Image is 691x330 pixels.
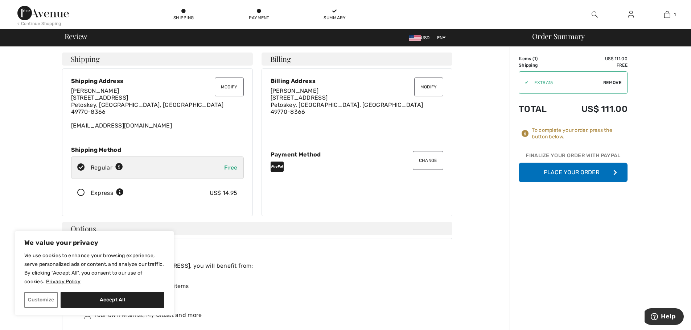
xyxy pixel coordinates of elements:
[532,127,628,140] div: To complete your order, press the button below.
[84,296,437,305] div: Faster checkout time
[61,292,164,308] button: Accept All
[519,152,628,163] div: Finalize Your Order with PayPal
[528,72,603,93] input: Promo code
[560,97,628,121] td: US$ 111.00
[523,33,687,40] div: Order Summary
[71,146,244,153] div: Shipping Method
[437,35,446,40] span: EN
[413,151,443,170] button: Change
[24,292,58,308] button: Customize
[84,262,437,270] div: By signing up on [STREET_ADDRESS], you will benefit from:
[592,10,598,19] img: search the website
[560,55,628,62] td: US$ 111.00
[414,78,443,96] button: Modify
[519,163,628,182] button: Place Your Order
[519,97,560,121] td: Total
[271,94,423,115] span: [STREET_ADDRESS] Petoskey, [GEOGRAPHIC_DATA], [GEOGRAPHIC_DATA] 49770-8366
[603,79,621,86] span: Remove
[324,14,345,21] div: Summary
[645,308,684,326] iframe: Opens a widget where you can find more information
[649,10,685,19] a: 1
[224,164,237,171] span: Free
[71,78,244,84] div: Shipping Address
[409,35,421,41] img: US Dollar
[91,189,124,197] div: Express
[674,11,676,18] span: 1
[271,87,319,94] span: [PERSON_NAME]
[248,14,270,21] div: Payment
[519,55,560,62] td: Items ( )
[71,94,224,115] span: [STREET_ADDRESS] Petoskey, [GEOGRAPHIC_DATA], [GEOGRAPHIC_DATA] 49770-8366
[215,78,244,96] button: Modify
[270,55,291,63] span: Billing
[519,79,528,86] div: ✔
[17,20,61,27] div: < Continue Shopping
[84,312,91,319] img: ownWishlist.svg
[84,311,437,319] div: Your own Wishlist, My Closet and more
[210,189,238,197] div: US$ 14.95
[62,222,452,235] h4: Options
[173,14,194,21] div: Shipping
[71,55,100,63] span: Shipping
[560,62,628,68] td: Free
[17,6,69,20] img: 1ère Avenue
[409,35,432,40] span: USD
[24,251,164,286] p: We use cookies to enhance your browsing experience, serve personalized ads or content, and analyz...
[622,10,640,19] a: Sign In
[91,163,123,172] div: Regular
[271,151,443,158] div: Payment Method
[271,78,443,84] div: Billing Address
[628,10,634,19] img: My Info
[24,238,164,247] p: We value your privacy
[84,282,437,291] div: Earn rewards towards FREE items
[519,62,560,68] td: Shipping
[71,87,119,94] span: [PERSON_NAME]
[65,33,87,40] span: Review
[15,231,174,316] div: We value your privacy
[71,87,244,129] div: [EMAIL_ADDRESS][DOMAIN_NAME]
[46,278,81,285] a: Privacy Policy
[534,56,536,61] span: 1
[664,10,670,19] img: My Bag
